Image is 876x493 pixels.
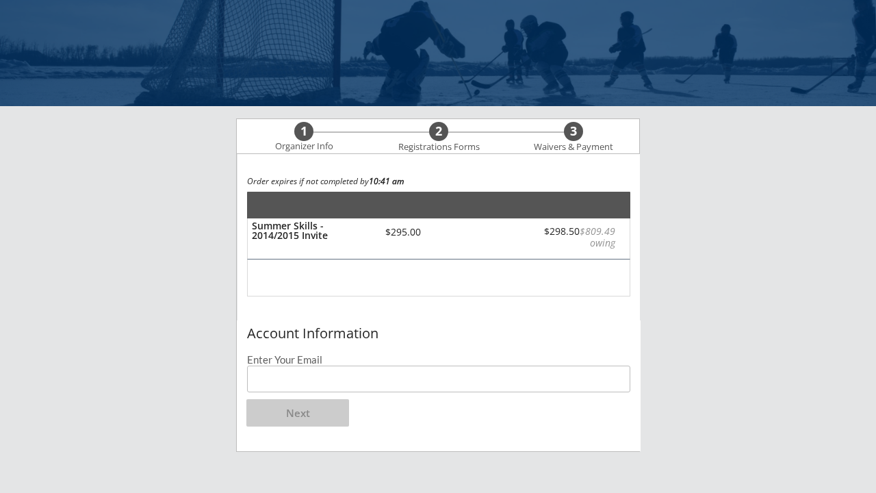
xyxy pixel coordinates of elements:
[580,225,618,249] font: $809.49 owing
[247,326,630,341] div: Account Information
[526,142,621,153] div: Waivers & Payment
[374,227,432,237] div: $295.00
[252,221,368,240] div: Summer Skills - 2014/2015 Invite
[247,355,630,365] div: Enter Your Email
[429,124,448,139] div: 2
[247,177,630,186] div: Order expires if not completed by
[538,226,615,249] div: $298.50
[564,124,583,139] div: 3
[369,175,404,187] strong: 10:41 am
[294,124,313,139] div: 1
[246,399,349,427] button: Next
[266,141,342,152] div: Organizer Info
[391,142,486,153] div: Registrations Forms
